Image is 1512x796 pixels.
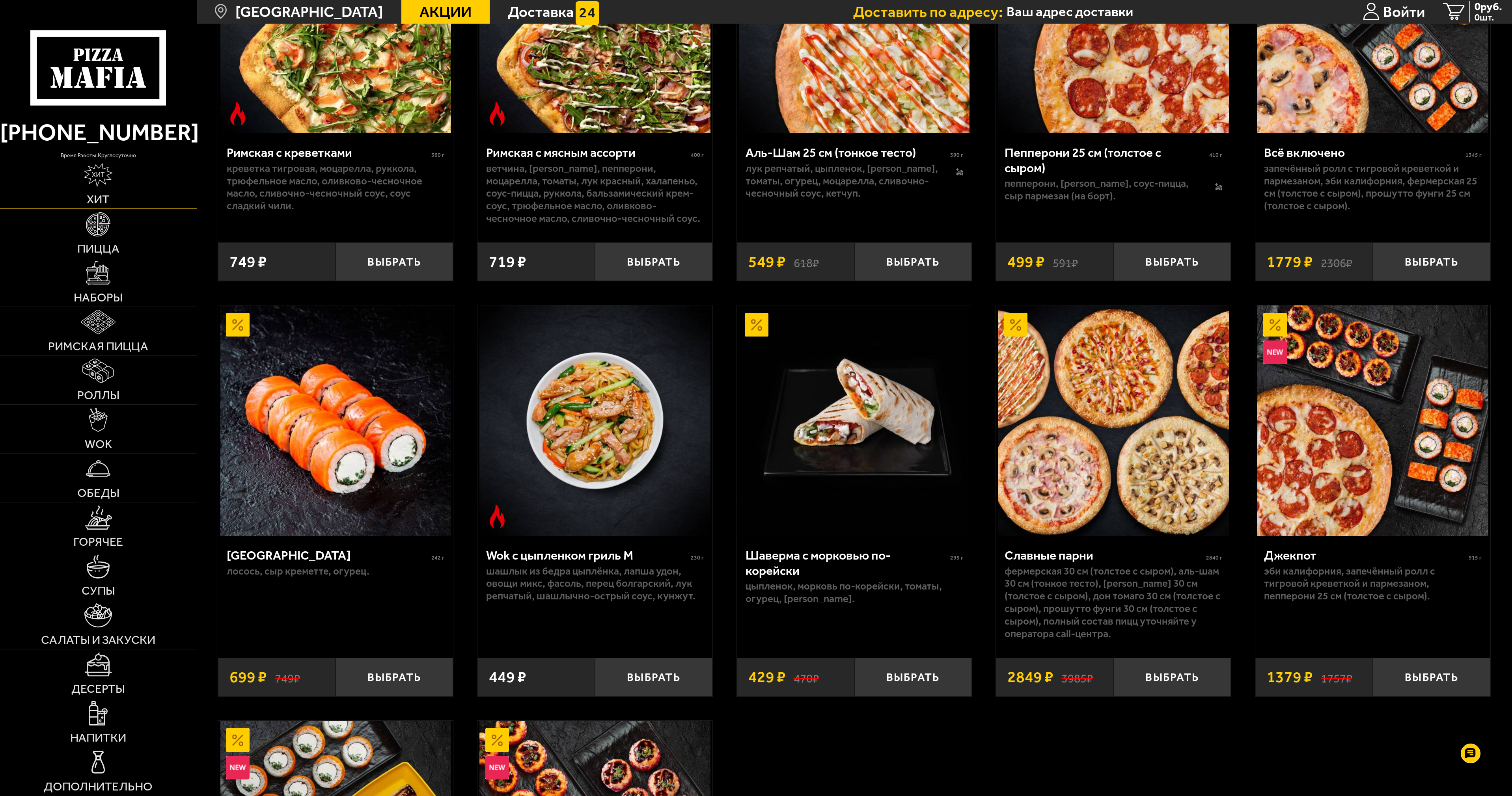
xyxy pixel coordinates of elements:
[227,145,429,160] div: Римская с креветками
[1005,565,1222,641] p: Фермерская 30 см (толстое с сыром), Аль-Шам 30 см (тонкое тесто), [PERSON_NAME] 30 см (толстое с ...
[1469,554,1482,561] span: 915 г
[746,548,948,578] div: Шаверма с морковью по-корейски
[1257,305,1488,536] img: Джекпот
[950,554,963,561] span: 295 г
[486,565,704,603] p: шашлык из бедра цыплёнка, лапша удон, овощи микс, фасоль, перец болгарский, лук репчатый, шашлычн...
[275,669,300,685] s: 749 ₽
[44,781,153,792] span: Дополнительно
[77,243,119,255] span: Пицца
[1264,548,1467,563] div: Джекпот
[998,305,1229,536] img: Славные парни
[220,305,451,536] img: Филадельфия
[229,669,267,685] span: 699 ₽
[794,254,819,270] s: 618 ₽
[1113,242,1231,281] button: Выбрать
[419,4,472,19] span: Акции
[1373,658,1490,696] button: Выбрать
[70,732,126,744] span: Напитки
[1007,4,1309,20] input: Ваш адрес доставки
[71,683,125,695] span: Десерты
[748,669,786,685] span: 429 ₽
[1007,669,1053,685] span: 2849 ₽
[853,4,1007,19] span: Доставить по адресу:
[1383,4,1425,19] span: Войти
[226,102,250,125] img: Острое блюдо
[794,669,819,685] s: 470 ₽
[1321,254,1352,270] s: 2306 ₽
[691,554,704,561] span: 230 г
[226,728,250,752] img: Акционный
[576,1,599,25] img: 15daf4d41897b9f0e9f617042186c801.svg
[227,548,429,563] div: [GEOGRAPHIC_DATA]
[1209,152,1222,158] span: 410 г
[1267,669,1313,685] span: 1379 ₽
[87,193,110,205] span: Хит
[746,145,948,160] div: Аль-Шам 25 см (тонкое тесто)
[1061,669,1093,685] s: 3985 ₽
[854,242,972,281] button: Выбрать
[218,305,453,536] a: АкционныйФиладельфия
[77,389,119,401] span: Роллы
[485,504,509,528] img: Острое блюдо
[1007,254,1045,270] span: 499 ₽
[1007,4,1309,20] span: Ленинградская область, Всеволожский район, Заневское городское поселение, Кудрово, проспект Строи...
[1373,242,1490,281] button: Выбрать
[1005,177,1199,203] p: пепперони, [PERSON_NAME], соус-пицца, сыр пармезан (на борт).
[489,254,526,270] span: 719 ₽
[1465,152,1482,158] span: 1345 г
[746,162,940,200] p: лук репчатый, цыпленок, [PERSON_NAME], томаты, огурец, моцарелла, сливочно-чесночный соус, кетчуп.
[1005,548,1204,563] div: Славные парни
[691,152,704,158] span: 400 г
[74,292,123,303] span: Наборы
[229,254,267,270] span: 749 ₽
[227,565,444,578] p: лосось, Сыр креметте, огурец.
[1264,145,1464,160] div: Всё включено
[336,242,453,281] button: Выбрать
[1005,145,1207,175] div: Пепперони 25 см (толстое с сыром)
[73,536,123,548] span: Горячее
[1263,340,1287,364] img: Новинка
[486,548,689,563] div: Wok с цыпленком гриль M
[748,254,786,270] span: 549 ₽
[485,756,509,779] img: Новинка
[854,658,972,696] button: Выбрать
[1113,658,1231,696] button: Выбрать
[1264,565,1482,603] p: Эби Калифорния, Запечённый ролл с тигровой креветкой и пармезаном, Пепперони 25 см (толстое с сыр...
[595,242,712,281] button: Выбрать
[1206,554,1222,561] span: 2840 г
[1475,13,1502,22] span: 0 шт.
[1321,669,1352,685] s: 1757 ₽
[77,487,119,499] span: Обеды
[1267,254,1313,270] span: 1779 ₽
[739,305,969,536] img: Шаверма с морковью по-корейски
[737,305,972,536] a: АкционныйШаверма с морковью по-корейски
[1053,254,1078,270] s: 591 ₽
[85,438,112,450] span: WOK
[41,634,155,646] span: Салаты и закуски
[477,305,712,536] a: Острое блюдоWok с цыпленком гриль M
[595,658,712,696] button: Выбрать
[486,162,704,225] p: ветчина, [PERSON_NAME], пепперони, моцарелла, томаты, лук красный, халапеньо, соус-пицца, руккола...
[486,145,689,160] div: Римская с мясным ассорти
[336,658,453,696] button: Выбрать
[431,554,444,561] span: 242 г
[226,756,250,779] img: Новинка
[235,4,383,19] span: [GEOGRAPHIC_DATA]
[1264,162,1482,213] p: Запечённый ролл с тигровой креветкой и пармезаном, Эби Калифорния, Фермерская 25 см (толстое с сы...
[1004,313,1027,337] img: Акционный
[996,305,1231,536] a: АкционныйСлавные парни
[485,102,509,125] img: Острое блюдо
[489,669,526,685] span: 449 ₽
[1475,1,1502,12] span: 0 руб.
[82,585,115,597] span: Супы
[479,305,710,536] img: Wok с цыпленком гриль M
[508,4,574,19] span: Доставка
[226,313,250,337] img: Акционный
[745,313,768,337] img: Акционный
[1255,305,1490,536] a: АкционныйНовинкаДжекпот
[227,162,444,213] p: креветка тигровая, моцарелла, руккола, трюфельное масло, оливково-чесночное масло, сливочно-чесно...
[950,152,963,158] span: 390 г
[485,728,509,752] img: Акционный
[431,152,444,158] span: 360 г
[746,580,963,605] p: цыпленок, морковь по-корейски, томаты, огурец, [PERSON_NAME].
